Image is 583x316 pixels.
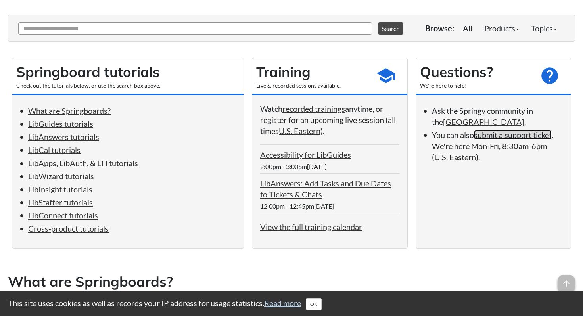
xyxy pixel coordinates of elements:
a: LibStaffer tutorials [28,197,93,207]
span: arrow_upward [558,275,575,292]
div: We're here to help! [420,82,533,90]
div: Live & recorded sessions available. [256,82,369,90]
a: LibWizard tutorials [28,171,94,181]
a: View the full training calendar [260,222,362,232]
a: All [457,20,478,36]
h2: Training [256,62,369,82]
li: You can also . We're here Mon-Fri, 8:30am-6pm (U.S. Eastern). [432,129,563,163]
p: Watch anytime, or register for an upcoming live session (all times ). [260,103,399,136]
a: LibApps, LibAuth, & LTI tutorials [28,158,138,168]
div: Check out the tutorials below, or use the search box above. [16,82,240,90]
a: Read more [264,298,301,308]
a: Topics [525,20,563,36]
span: help [540,66,560,86]
a: arrow_upward [558,276,575,285]
a: LibAnswers tutorials [28,132,99,142]
h2: Questions? [420,62,533,82]
a: Cross-product tutorials [28,224,109,233]
a: Accessibility for LibGuides [260,150,351,159]
a: LibAnswers: Add Tasks and Due Dates to Tickets & Chats [260,178,391,199]
button: Close [306,298,322,310]
span: 2:00pm - 3:00pm[DATE] [260,163,327,170]
h2: Springboard tutorials [16,62,240,82]
a: [GEOGRAPHIC_DATA] [443,117,524,126]
li: Ask the Springy community in the . [432,105,563,127]
a: What are Springboards? [28,106,111,115]
a: LibConnect tutorials [28,211,98,220]
span: 12:00pm - 12:45pm[DATE] [260,202,334,210]
a: LibCal tutorials [28,145,81,155]
a: LibGuides tutorials [28,119,93,128]
button: Search [378,22,403,35]
a: Products [478,20,525,36]
a: U.S. Eastern [279,126,320,136]
h2: What are Springboards? [8,272,575,291]
a: submit a support ticket [474,130,552,140]
p: Browse: [425,23,454,34]
a: LibInsight tutorials [28,184,92,194]
a: recorded trainings [282,104,345,113]
span: school [376,66,396,86]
